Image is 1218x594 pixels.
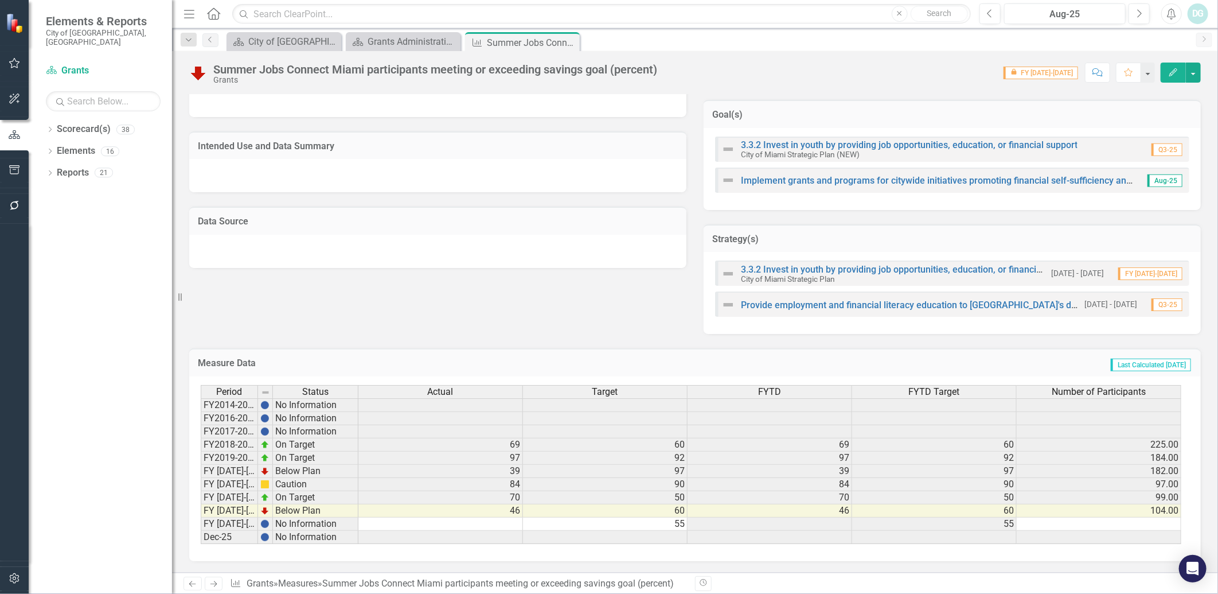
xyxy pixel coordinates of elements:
[358,452,523,465] td: 97
[523,504,688,518] td: 60
[688,478,852,491] td: 84
[1052,387,1146,397] span: Number of Participants
[741,139,1078,150] a: 3.3.2 Invest in youth by providing job opportunities, education, or financial support
[247,578,274,589] a: Grants
[302,387,329,397] span: Status
[260,506,270,515] img: TnMDeAgwAPMxUmUi88jYAAAAAElFTkSuQmCC
[273,518,358,531] td: No Information
[688,465,852,478] td: 39
[758,387,781,397] span: FYTD
[1179,555,1207,583] div: Open Intercom Messenger
[349,34,458,49] a: Grants Administration
[428,387,454,397] span: Actual
[1111,359,1191,371] span: Last Calculated [DATE]
[358,438,523,452] td: 69
[721,173,735,187] img: Not Defined
[273,531,358,544] td: No Information
[368,34,458,49] div: Grants Administration
[721,298,735,312] img: Not Defined
[852,438,1017,452] td: 60
[741,274,835,284] small: City of Miami Strategic Plan
[712,234,1192,244] h3: Strategy(s)
[46,14,161,28] span: Elements & Reports
[201,438,258,452] td: FY2018-2019
[57,123,111,136] a: Scorecard(s)
[1017,478,1181,491] td: 97.00
[852,504,1017,518] td: 60
[116,125,135,134] div: 38
[198,358,611,368] h3: Measure Data
[189,64,208,82] img: Below Plan
[741,300,1149,310] a: Provide employment and financial literacy education to [GEOGRAPHIC_DATA]'s disadvantage youth.
[229,34,338,49] a: City of [GEOGRAPHIC_DATA]
[201,425,258,438] td: FY2017-2018
[1084,299,1137,310] small: [DATE] - [DATE]
[213,63,657,76] div: Summer Jobs Connect Miami participants meeting or exceeding savings goal (percent)
[741,264,1078,275] a: 3.3.2 Invest in youth by providing job opportunities, education, or financial support
[852,452,1017,465] td: 92
[523,465,688,478] td: 97
[487,36,577,50] div: Summer Jobs Connect Miami participants meeting or exceeding savings goal (percent)
[201,412,258,425] td: FY2016-2017
[852,518,1017,531] td: 55
[57,166,89,180] a: Reports
[273,504,358,518] td: Below Plan
[523,478,688,491] td: 90
[688,438,852,452] td: 69
[261,388,270,397] img: 8DAGhfEEPCf229AAAAAElFTkSuQmCC
[523,438,688,452] td: 60
[721,267,735,281] img: Not Defined
[260,467,270,476] img: TnMDeAgwAPMxUmUi88jYAAAAAElFTkSuQmCC
[1151,143,1182,156] span: Q3-25
[523,452,688,465] td: 92
[273,398,358,412] td: No Information
[260,414,270,423] img: BgCOk07PiH71IgAAAABJRU5ErkJggg==
[101,146,119,156] div: 16
[852,478,1017,491] td: 90
[273,465,358,478] td: Below Plan
[322,578,674,589] div: Summer Jobs Connect Miami participants meeting or exceeding savings goal (percent)
[217,387,243,397] span: Period
[201,491,258,504] td: FY [DATE]-[DATE]
[1017,438,1181,452] td: 225.00
[260,533,270,542] img: BgCOk07PiH71IgAAAABJRU5ErkJggg==
[278,578,318,589] a: Measures
[201,465,258,478] td: FY [DATE]-[DATE]
[1004,67,1078,79] span: FY [DATE]-[DATE]
[6,13,26,33] img: ClearPoint Strategy
[201,452,258,465] td: FY2019-2020
[260,401,270,410] img: BgCOk07PiH71IgAAAABJRU5ErkJggg==
[260,440,270,449] img: zOikAAAAAElFTkSuQmCC
[1008,7,1122,21] div: Aug-25
[46,64,161,77] a: Grants
[201,398,258,412] td: FY2014-2015
[232,4,971,24] input: Search ClearPoint...
[1004,3,1126,24] button: Aug-25
[260,480,270,489] img: cBAA0RP0Y6D5n+AAAAAElFTkSuQmCC
[852,465,1017,478] td: 97
[1188,3,1208,24] div: DG
[248,34,338,49] div: City of [GEOGRAPHIC_DATA]
[852,491,1017,504] td: 50
[260,453,270,463] img: zOikAAAAAElFTkSuQmCC
[358,504,523,518] td: 46
[1017,465,1181,478] td: 182.00
[46,28,161,47] small: City of [GEOGRAPHIC_DATA], [GEOGRAPHIC_DATA]
[358,491,523,504] td: 70
[198,141,678,152] h3: Intended Use and Data Summary
[57,145,95,158] a: Elements
[201,531,258,544] td: Dec-25
[201,504,258,518] td: FY [DATE]-[DATE]
[273,452,358,465] td: On Target
[201,478,258,491] td: FY [DATE]-[DATE]
[1118,267,1182,280] span: FY [DATE]-[DATE]
[260,519,270,529] img: BgCOk07PiH71IgAAAABJRU5ErkJggg==
[721,142,735,156] img: Not Defined
[358,478,523,491] td: 84
[741,150,860,159] small: City of Miami Strategic Plan (NEW)
[592,387,618,397] span: Target
[523,491,688,504] td: 50
[1017,452,1181,465] td: 184.00
[95,168,113,178] div: 21
[273,438,358,452] td: On Target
